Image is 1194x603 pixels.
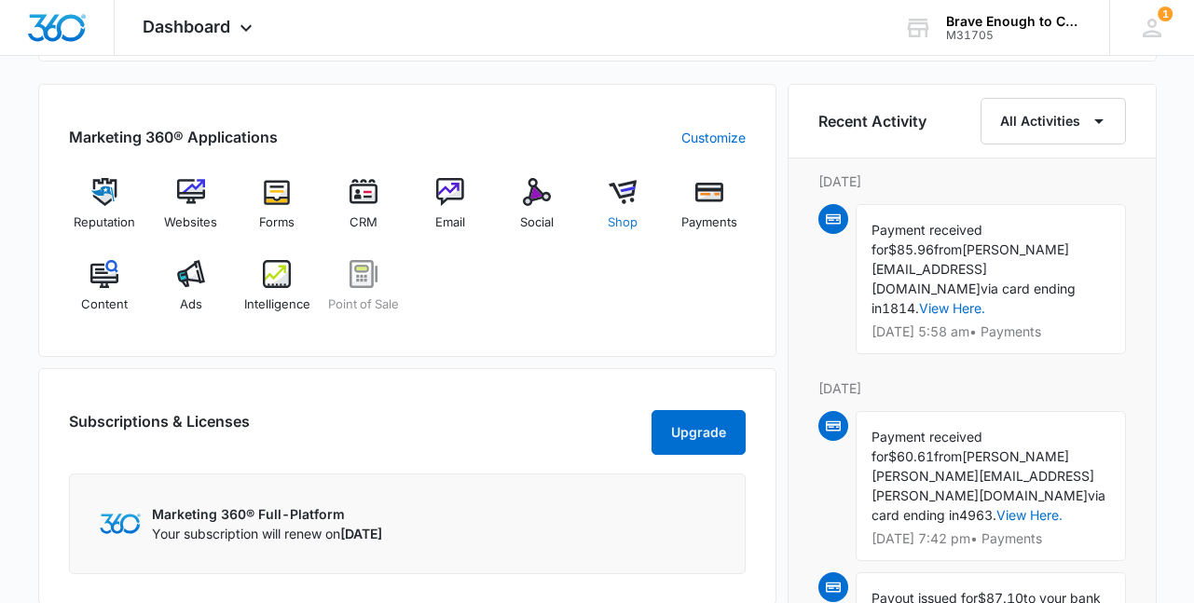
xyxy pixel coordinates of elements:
[328,295,399,314] span: Point of Sale
[871,261,987,296] span: [EMAIL_ADDRESS][DOMAIN_NAME]
[962,448,1069,464] span: [PERSON_NAME]
[1158,7,1173,21] div: notifications count
[652,410,746,455] button: Upgrade
[74,213,135,232] span: Reputation
[340,526,382,541] span: [DATE]
[1158,7,1173,21] span: 1
[100,514,141,533] img: Marketing 360 Logo
[520,213,554,232] span: Social
[152,524,382,543] p: Your subscription will renew on
[946,14,1082,29] div: account name
[164,213,217,232] span: Websites
[244,295,310,314] span: Intelligence
[959,507,996,523] span: 4963.
[681,213,737,232] span: Payments
[155,260,226,327] a: Ads
[69,126,278,148] h2: Marketing 360® Applications
[888,448,934,464] span: $60.61
[946,29,1082,42] div: account id
[871,468,1094,503] span: [PERSON_NAME][EMAIL_ADDRESS][PERSON_NAME][DOMAIN_NAME]
[152,504,382,524] p: Marketing 360® Full-Platform
[81,295,128,314] span: Content
[871,532,1110,545] p: [DATE] 7:42 pm • Payments
[587,178,659,245] a: Shop
[888,241,934,257] span: $85.96
[69,178,141,245] a: Reputation
[871,325,1110,338] p: [DATE] 5:58 am • Payments
[435,213,465,232] span: Email
[681,128,746,147] a: Customize
[501,178,572,245] a: Social
[608,213,638,232] span: Shop
[143,17,230,36] span: Dashboard
[69,260,141,327] a: Content
[328,178,400,245] a: CRM
[996,507,1063,523] a: View Here.
[818,378,1126,398] p: [DATE]
[155,178,226,245] a: Websites
[871,429,982,464] span: Payment received for
[241,178,313,245] a: Forms
[69,410,250,447] h2: Subscriptions & Licenses
[981,98,1126,144] button: All Activities
[871,222,982,257] span: Payment received for
[882,300,919,316] span: 1814.
[962,241,1069,257] span: [PERSON_NAME]
[350,213,377,232] span: CRM
[180,295,202,314] span: Ads
[415,178,487,245] a: Email
[934,448,962,464] span: from
[674,178,746,245] a: Payments
[259,213,295,232] span: Forms
[328,260,400,327] a: Point of Sale
[919,300,985,316] a: View Here.
[818,110,926,132] h6: Recent Activity
[818,171,1126,191] p: [DATE]
[934,241,962,257] span: from
[241,260,313,327] a: Intelligence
